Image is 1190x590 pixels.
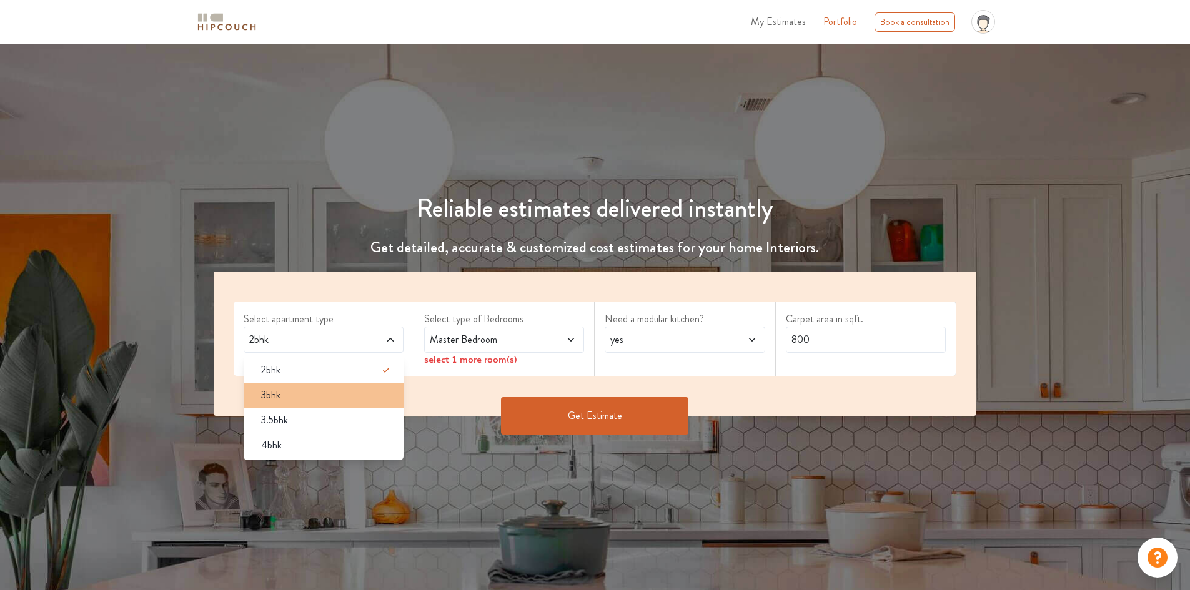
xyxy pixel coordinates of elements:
[751,14,806,29] span: My Estimates
[196,8,258,36] span: logo-horizontal.svg
[261,363,280,378] span: 2bhk
[247,332,359,347] span: 2bhk
[501,397,688,435] button: Get Estimate
[196,11,258,33] img: logo-horizontal.svg
[823,14,857,29] a: Portfolio
[261,413,288,428] span: 3.5bhk
[427,332,539,347] span: Master Bedroom
[206,238,984,257] h4: Get detailed, accurate & customized cost estimates for your home Interiors.
[261,438,282,453] span: 4bhk
[244,312,404,327] label: Select apartment type
[261,388,280,403] span: 3bhk
[605,312,765,327] label: Need a modular kitchen?
[424,312,584,327] label: Select type of Bedrooms
[206,194,984,224] h1: Reliable estimates delivered instantly
[786,327,946,353] input: Enter area sqft
[424,353,584,366] div: select 1 more room(s)
[786,312,946,327] label: Carpet area in sqft.
[875,12,955,32] div: Book a consultation
[608,332,720,347] span: yes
